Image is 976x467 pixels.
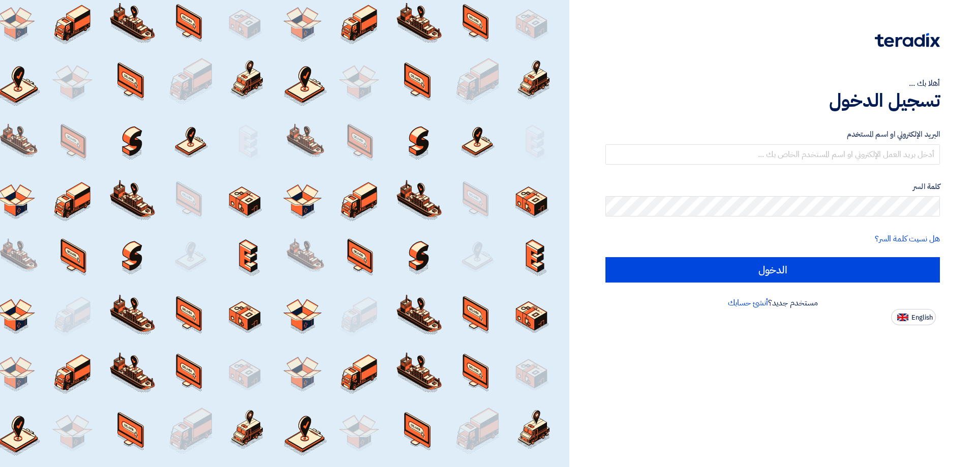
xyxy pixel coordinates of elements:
[605,257,940,283] input: الدخول
[911,314,933,321] span: English
[728,297,768,309] a: أنشئ حسابك
[605,144,940,165] input: أدخل بريد العمل الإلكتروني او اسم المستخدم الخاص بك ...
[897,314,908,321] img: en-US.png
[605,181,940,193] label: كلمة السر
[605,297,940,309] div: مستخدم جديد؟
[891,309,936,325] button: English
[605,129,940,140] label: البريد الإلكتروني او اسم المستخدم
[605,77,940,89] div: أهلا بك ...
[875,233,940,245] a: هل نسيت كلمة السر؟
[605,89,940,112] h1: تسجيل الدخول
[875,33,940,47] img: Teradix logo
